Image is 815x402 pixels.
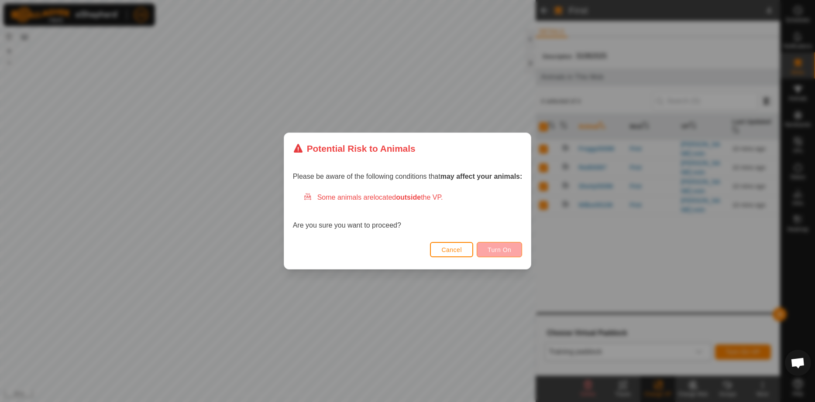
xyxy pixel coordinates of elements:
span: Turn On [488,246,511,253]
div: Open chat [785,350,811,376]
span: Cancel [441,246,462,253]
strong: outside [396,194,421,201]
div: Some animals are [303,192,523,203]
div: Potential Risk to Animals [293,142,416,155]
strong: may affect your animals: [440,173,523,180]
span: located the VP. [374,194,443,201]
button: Cancel [430,242,473,257]
div: Are you sure you want to proceed? [293,192,523,231]
span: Please be aware of the following conditions that [293,173,523,180]
button: Turn On [477,242,522,257]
